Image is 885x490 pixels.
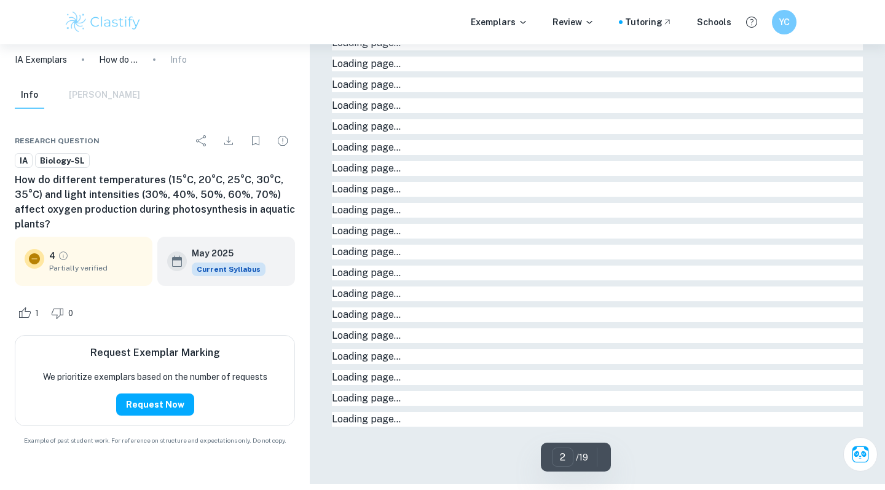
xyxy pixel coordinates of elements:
[36,155,89,167] span: Biology-SL
[332,266,863,280] div: Loading page…
[15,53,67,66] a: IA Exemplars
[170,53,187,66] p: Info
[332,161,863,176] div: Loading page…
[64,10,142,34] img: Clastify logo
[332,412,863,427] div: Loading page…
[49,263,143,274] span: Partially verified
[332,203,863,218] div: Loading page…
[332,57,863,71] div: Loading page…
[332,182,863,197] div: Loading page…
[192,263,265,277] div: This exemplar is based on the current syllabus. Feel free to refer to it for inspiration/ideas wh...
[15,173,295,232] h6: How do different temperatures (15°C, 20°C, 25°C, 30°C, 35°C) and light intensities (30%, 40%, 50%...
[216,128,241,153] div: Download
[15,155,32,167] span: IA
[332,77,863,92] div: Loading page…
[49,250,55,263] p: 4
[332,370,863,385] div: Loading page…
[15,82,44,109] button: Info
[777,15,792,29] h6: YC
[332,224,863,239] div: Loading page…
[332,98,863,113] div: Loading page…
[332,307,863,322] div: Loading page…
[28,307,45,320] span: 1
[192,263,265,277] span: Current Syllabus
[15,437,295,446] span: Example of past student work. For reference on structure and expectations only. Do not copy.
[772,10,796,34] button: YC
[35,153,90,168] a: Biology-SL
[90,346,220,361] h6: Request Exemplar Marking
[471,15,528,29] p: Exemplars
[741,12,762,33] button: Help and Feedback
[192,247,256,261] h6: May 2025
[576,451,588,464] p: / 19
[43,371,267,384] p: We prioritize exemplars based on the number of requests
[48,304,80,323] div: Dislike
[15,135,100,146] span: Research question
[697,15,731,29] a: Schools
[58,251,69,262] a: Grade partially verified
[15,153,33,168] a: IA
[243,128,268,153] div: Bookmark
[332,140,863,155] div: Loading page…
[116,394,194,416] button: Request Now
[332,349,863,364] div: Loading page…
[61,307,80,320] span: 0
[332,286,863,301] div: Loading page…
[189,128,214,153] div: Share
[15,304,45,323] div: Like
[843,437,878,472] button: Ask Clai
[332,119,863,134] div: Loading page…
[270,128,295,153] div: Report issue
[99,53,138,66] p: How do different temperatures (15°C, 20°C, 25°C, 30°C, 35°C) and light intensities (30%, 40%, 50%...
[332,328,863,343] div: Loading page…
[332,245,863,259] div: Loading page…
[553,15,594,29] p: Review
[625,15,672,29] a: Tutoring
[332,391,863,406] div: Loading page…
